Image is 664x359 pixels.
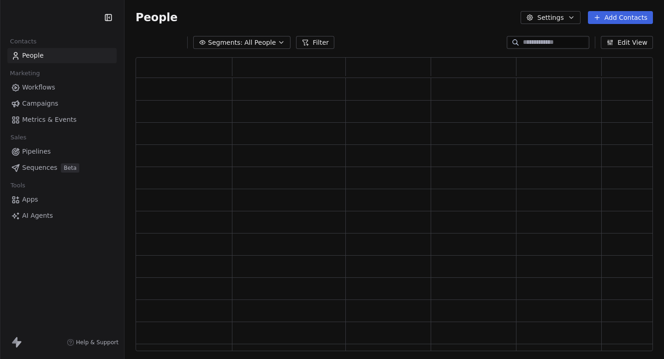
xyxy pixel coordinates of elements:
[7,96,117,111] a: Campaigns
[7,208,117,223] a: AI Agents
[6,66,44,80] span: Marketing
[6,131,30,144] span: Sales
[6,35,41,48] span: Contacts
[601,36,653,49] button: Edit View
[22,147,51,156] span: Pipelines
[76,339,119,346] span: Help & Support
[7,192,117,207] a: Apps
[7,112,117,127] a: Metrics & Events
[7,144,117,159] a: Pipelines
[22,99,58,108] span: Campaigns
[22,83,55,92] span: Workflows
[244,38,276,48] span: All People
[61,163,79,173] span: Beta
[7,48,117,63] a: People
[588,11,653,24] button: Add Contacts
[22,51,44,60] span: People
[521,11,580,24] button: Settings
[22,163,57,173] span: Sequences
[6,179,29,192] span: Tools
[7,80,117,95] a: Workflows
[22,115,77,125] span: Metrics & Events
[208,38,243,48] span: Segments:
[296,36,334,49] button: Filter
[7,160,117,175] a: SequencesBeta
[136,11,178,24] span: People
[22,211,53,221] span: AI Agents
[22,195,38,204] span: Apps
[67,339,119,346] a: Help & Support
